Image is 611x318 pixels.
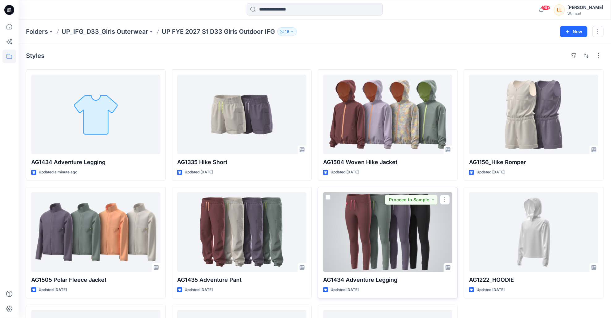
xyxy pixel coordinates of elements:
[469,276,598,284] p: AG1222_HOODIE
[469,75,598,154] a: AG1156_Hike Romper
[331,287,359,293] p: Updated [DATE]
[31,276,160,284] p: AG1505 Polar Fleece Jacket
[31,158,160,167] p: AG1434 Adventure Legging
[323,192,452,272] a: AG1434 Adventure Legging
[469,158,598,167] p: AG1156_Hike Romper
[31,192,160,272] a: AG1505 Polar Fleece Jacket
[39,169,77,176] p: Updated a minute ago
[177,276,306,284] p: AG1435 Adventure Pant
[476,287,505,293] p: Updated [DATE]
[476,169,505,176] p: Updated [DATE]
[560,26,587,37] button: New
[323,276,452,284] p: AG1434 Adventure Legging
[323,75,452,154] a: AG1504 Woven Hike Jacket
[26,52,45,59] h4: Styles
[323,158,452,167] p: AG1504 Woven Hike Jacket
[39,287,67,293] p: Updated [DATE]
[177,75,306,154] a: AG1335 Hike Short
[185,169,213,176] p: Updated [DATE]
[62,27,148,36] a: UP_IFG_D33_Girls Outerwear
[277,27,297,36] button: 19
[331,169,359,176] p: Updated [DATE]
[554,4,565,15] div: LL
[285,28,289,35] p: 19
[162,27,275,36] p: UP FYE 2027 S1 D33 Girls Outdoor IFG
[31,75,160,154] a: AG1434 Adventure Legging
[541,5,550,10] span: 99+
[26,27,48,36] a: Folders
[177,192,306,272] a: AG1435 Adventure Pant
[185,287,213,293] p: Updated [DATE]
[567,4,603,11] div: [PERSON_NAME]
[469,192,598,272] a: AG1222_HOODIE
[567,11,603,16] div: Walmart
[177,158,306,167] p: AG1335 Hike Short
